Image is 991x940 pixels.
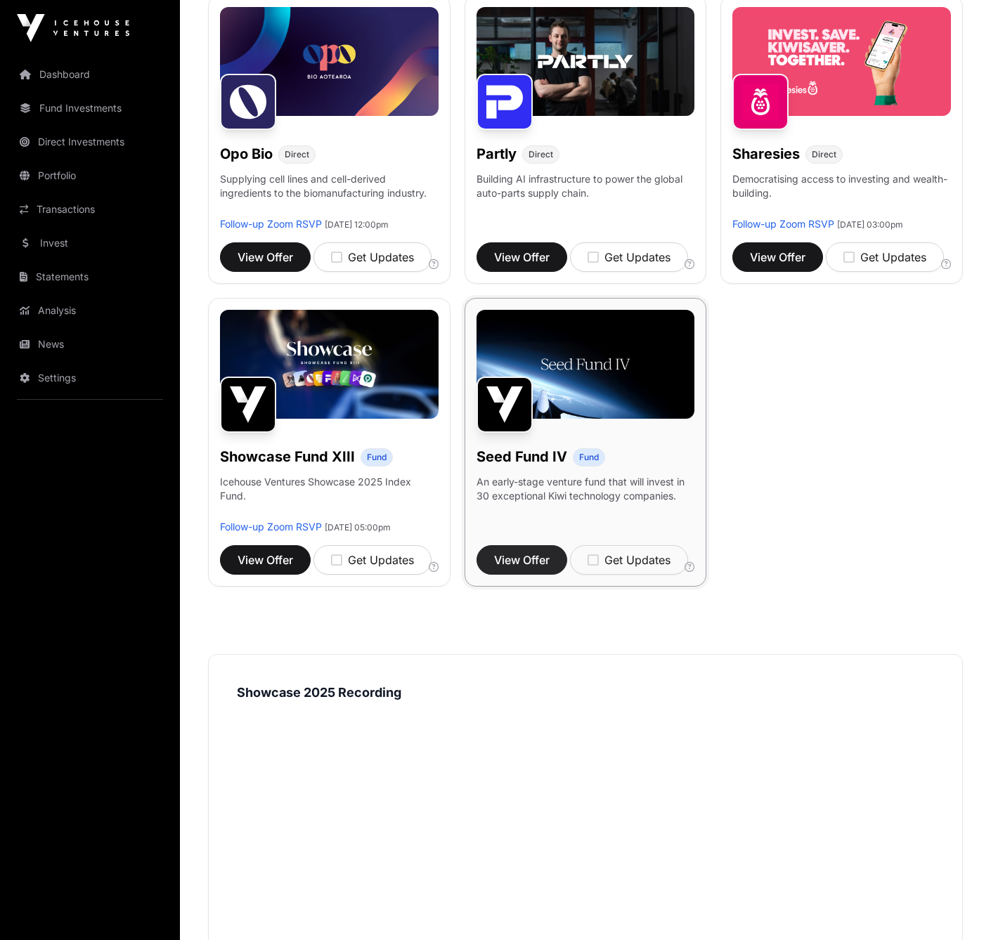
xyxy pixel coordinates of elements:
button: View Offer [220,242,311,272]
div: Get Updates [588,551,671,568]
p: Democratising access to investing and wealth-building. [732,172,951,217]
a: Analysis [11,295,169,326]
img: Opo-Bio-Banner.jpg [220,7,439,116]
div: Get Updates [331,551,414,568]
h1: Sharesies [732,144,800,164]
iframe: Chat Widget [921,873,991,940]
span: View Offer [750,249,805,266]
a: Statements [11,261,169,292]
span: Fund [579,452,599,463]
a: Invest [11,228,169,259]
button: View Offer [732,242,823,272]
div: Get Updates [843,249,926,266]
span: View Offer [494,249,550,266]
span: Fund [367,452,387,463]
img: Showcase Fund XIII [220,377,276,433]
p: Icehouse Ventures Showcase 2025 Index Fund. [220,475,439,503]
img: Showcase-Fund-Banner-1.jpg [220,310,439,419]
strong: Showcase 2025 Recording [237,685,401,700]
p: Supplying cell lines and cell-derived ingredients to the biomanufacturing industry. [220,172,439,200]
p: An early-stage venture fund that will invest in 30 exceptional Kiwi technology companies. [477,475,695,503]
span: [DATE] 05:00pm [325,522,391,533]
img: Partly-Banner.jpg [477,7,695,116]
div: Get Updates [588,249,671,266]
img: Seed Fund IV [477,377,533,433]
button: View Offer [477,242,567,272]
span: [DATE] 03:00pm [837,219,903,230]
img: Icehouse Ventures Logo [17,14,129,42]
span: View Offer [238,249,293,266]
a: Direct Investments [11,126,169,157]
button: Get Updates [570,545,688,575]
h1: Showcase Fund XIII [220,447,355,466]
h1: Partly [477,144,517,164]
h1: Opo Bio [220,144,273,164]
a: Follow-up Zoom RSVP [732,218,834,230]
span: [DATE] 12:00pm [325,219,389,230]
a: Transactions [11,194,169,225]
span: Direct [529,149,553,160]
button: View Offer [220,545,311,575]
button: View Offer [477,545,567,575]
img: Opo Bio [220,74,276,130]
img: Seed-Fund-4_Banner.jpg [477,310,695,419]
a: News [11,329,169,360]
img: Sharesies [732,74,789,130]
span: Direct [285,149,309,160]
img: Partly [477,74,533,130]
a: Fund Investments [11,93,169,124]
button: Get Updates [313,545,432,575]
p: Building AI infrastructure to power the global auto-parts supply chain. [477,172,695,217]
span: Direct [812,149,836,160]
span: View Offer [494,551,550,568]
div: Get Updates [331,249,414,266]
h1: Seed Fund IV [477,447,567,466]
span: View Offer [238,551,293,568]
img: Sharesies-Banner.jpg [732,7,951,116]
button: Get Updates [570,242,688,272]
a: Settings [11,363,169,393]
a: Portfolio [11,160,169,191]
a: Follow-up Zoom RSVP [220,521,322,533]
a: Dashboard [11,59,169,90]
a: Follow-up Zoom RSVP [220,218,322,230]
button: Get Updates [313,242,432,272]
button: Get Updates [826,242,944,272]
